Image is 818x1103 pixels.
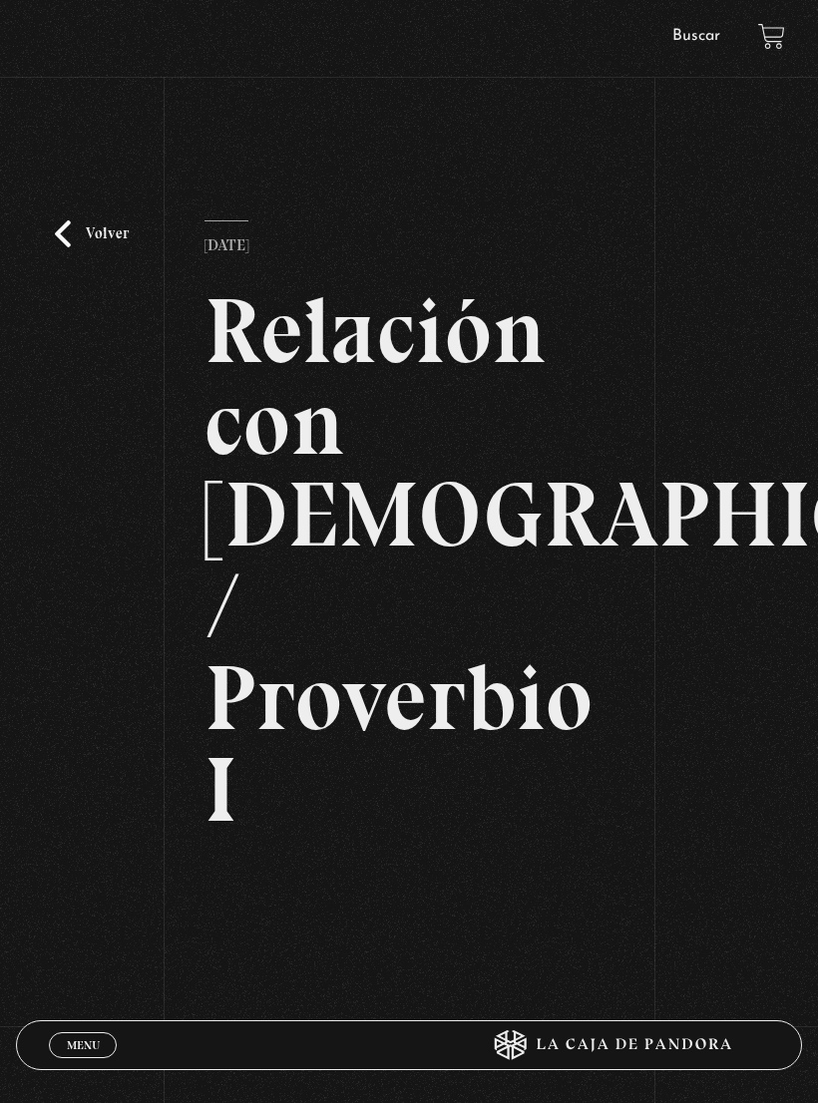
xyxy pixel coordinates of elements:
span: Cerrar [60,1056,107,1070]
h2: Relación con [DEMOGRAPHIC_DATA] / Proverbio I [204,285,613,836]
p: [DATE] [204,220,248,260]
a: View your shopping cart [758,23,785,50]
span: Menu [67,1039,100,1051]
a: Volver [55,220,129,247]
a: Buscar [672,28,720,44]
